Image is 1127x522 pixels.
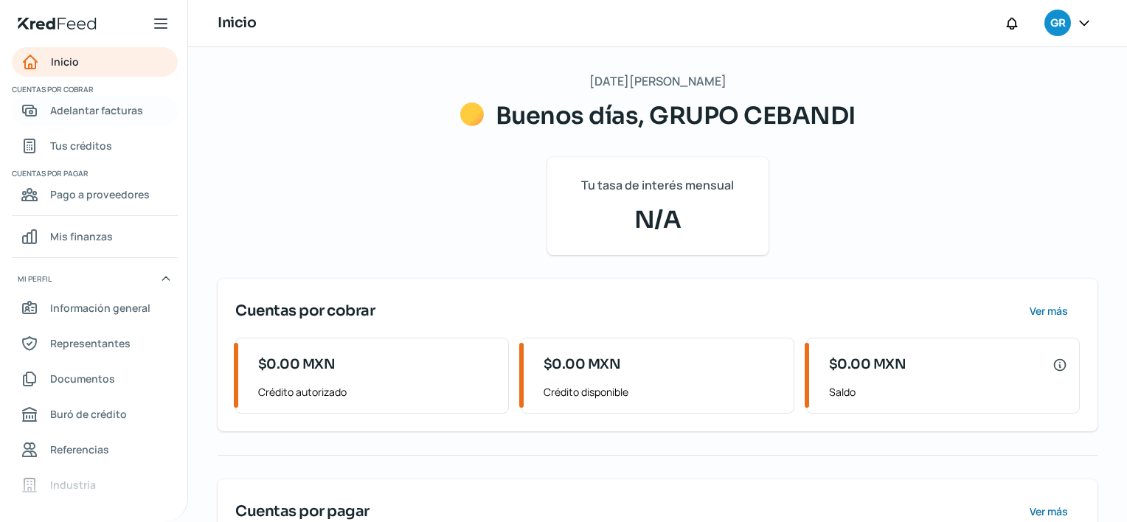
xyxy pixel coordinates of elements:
[50,136,112,155] span: Tus créditos
[12,400,178,429] a: Buró de crédito
[50,440,109,459] span: Referencias
[565,202,751,237] span: N/A
[51,52,79,71] span: Inicio
[12,131,178,161] a: Tus créditos
[50,185,150,203] span: Pago a proveedores
[50,101,143,119] span: Adelantar facturas
[12,329,178,358] a: Representantes
[1030,306,1068,316] span: Ver más
[544,355,621,375] span: $0.00 MXN
[50,405,127,423] span: Buró de crédito
[50,334,131,352] span: Representantes
[1030,507,1068,517] span: Ver más
[496,101,856,130] span: Buenos días, GRUPO CEBANDI
[460,102,484,126] img: Saludos
[544,383,782,401] span: Crédito disponible
[12,293,178,323] a: Información general
[235,300,375,322] span: Cuentas por cobrar
[12,96,178,125] a: Adelantar facturas
[50,369,115,388] span: Documentos
[12,470,178,500] a: Industria
[829,383,1067,401] span: Saldo
[1017,296,1080,326] button: Ver más
[12,364,178,394] a: Documentos
[218,13,256,34] h1: Inicio
[258,383,496,401] span: Crédito autorizado
[12,180,178,209] a: Pago a proveedores
[18,272,52,285] span: Mi perfil
[50,476,96,494] span: Industria
[50,227,113,246] span: Mis finanzas
[12,167,176,180] span: Cuentas por pagar
[258,355,336,375] span: $0.00 MXN
[581,175,734,196] span: Tu tasa de interés mensual
[589,71,727,92] span: [DATE][PERSON_NAME]
[12,47,178,77] a: Inicio
[12,222,178,251] a: Mis finanzas
[12,435,178,464] a: Referencias
[50,299,150,317] span: Información general
[12,83,176,96] span: Cuentas por cobrar
[1050,15,1065,32] span: GR
[829,355,906,375] span: $0.00 MXN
